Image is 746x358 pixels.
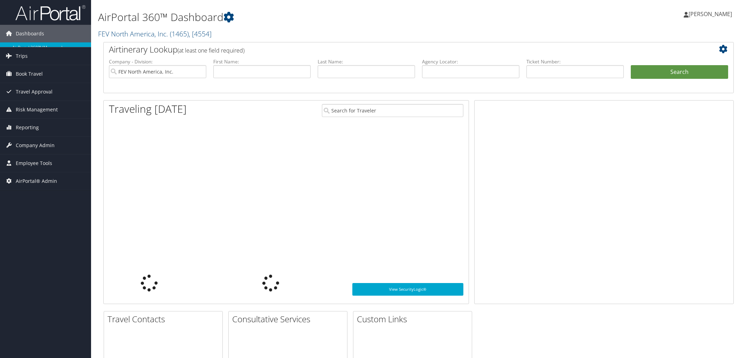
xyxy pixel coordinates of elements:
span: Travel Approval [16,83,53,101]
label: Last Name: [318,58,415,65]
img: airportal-logo.png [15,5,85,21]
h2: Consultative Services [232,313,347,325]
span: Book Travel [16,65,43,83]
span: AirPortal® Admin [16,172,57,190]
span: , [ 4554 ] [189,29,212,39]
span: Employee Tools [16,154,52,172]
span: (at least one field required) [178,47,244,54]
a: View SecurityLogic® [352,283,463,296]
span: Reporting [16,119,39,136]
label: First Name: [213,58,311,65]
label: Company - Division: [109,58,206,65]
a: FEV North America, Inc. [98,29,212,39]
span: ( 1465 ) [170,29,189,39]
button: Search [631,65,728,79]
span: Trips [16,47,28,65]
input: Search for Traveler [322,104,463,117]
h1: AirPortal 360™ Dashboard [98,10,525,25]
h2: Airtinerary Lookup [109,43,676,55]
span: Dashboards [16,25,44,42]
label: Ticket Number: [526,58,624,65]
span: Company Admin [16,137,55,154]
span: Risk Management [16,101,58,118]
span: [PERSON_NAME] [689,10,732,18]
label: Agency Locator: [422,58,519,65]
h1: Traveling [DATE] [109,102,187,116]
a: [PERSON_NAME] [684,4,739,25]
h2: Custom Links [357,313,472,325]
h2: Travel Contacts [108,313,222,325]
